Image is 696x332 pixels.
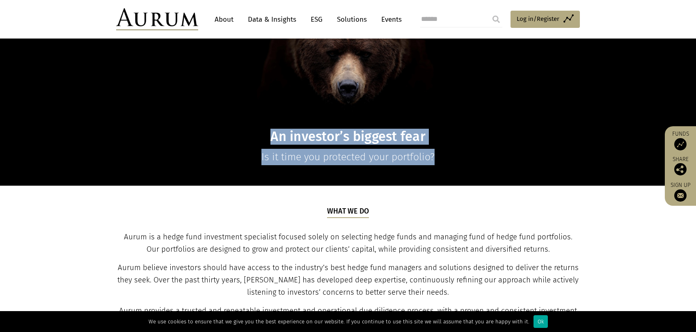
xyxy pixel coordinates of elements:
a: Sign up [669,182,692,202]
a: About [211,12,238,27]
p: Is it time you protected your portfolio? [190,149,506,165]
span: Aurum is a hedge fund investment specialist focused solely on selecting hedge funds and managing ... [124,232,572,254]
a: Log in/Register [511,11,580,28]
a: Data & Insights [244,12,300,27]
input: Submit [488,11,504,27]
a: ESG [307,12,327,27]
span: Aurum provides a trusted and repeatable investment and operational due diligence process, with a ... [119,306,577,327]
a: Funds [669,130,692,150]
span: Aurum believe investors should have access to the industry’s best hedge fund managers and solutio... [117,263,579,297]
div: Share [669,157,692,175]
h1: An investor’s biggest fear [190,129,506,145]
img: Aurum [116,8,198,30]
a: Solutions [333,12,371,27]
div: Ok [533,315,548,328]
h5: What we do [327,206,369,218]
img: Access Funds [674,138,687,150]
span: Log in/Register [517,14,559,24]
img: Sign up to our newsletter [674,189,687,202]
a: Events [377,12,402,27]
img: Share this post [674,163,687,175]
